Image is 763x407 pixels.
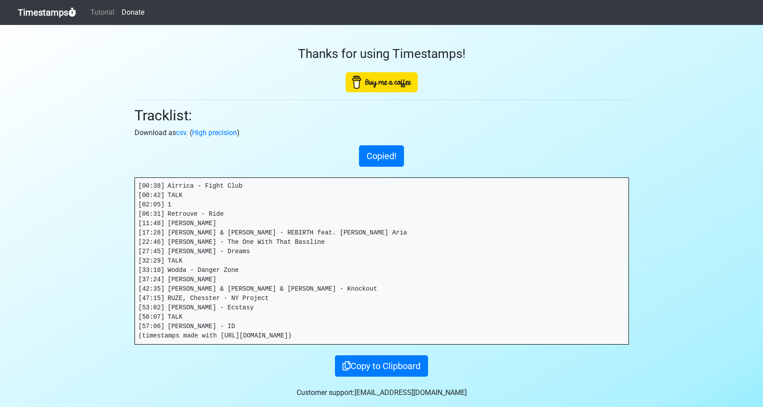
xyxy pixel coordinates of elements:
a: Timestamps [18,4,76,21]
a: High precision [192,128,237,137]
iframe: Drift Widget Chat Controller [718,362,752,396]
button: Copied! [359,145,404,167]
h3: Thanks for using Timestamps! [135,46,629,62]
pre: [00:38] Airrica - Fight Club [00:42] TALK [02:05] 1 [06:31] Retrouve - Ride [11:48] [PERSON_NAME]... [135,178,628,344]
p: Download as . ( ) [135,127,629,138]
a: Tutorial [87,4,118,21]
h2: Tracklist: [135,107,629,124]
a: csv [176,128,186,137]
button: Copy to Clipboard [335,355,428,377]
img: Buy Me A Coffee [346,72,418,92]
a: Donate [118,4,148,21]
